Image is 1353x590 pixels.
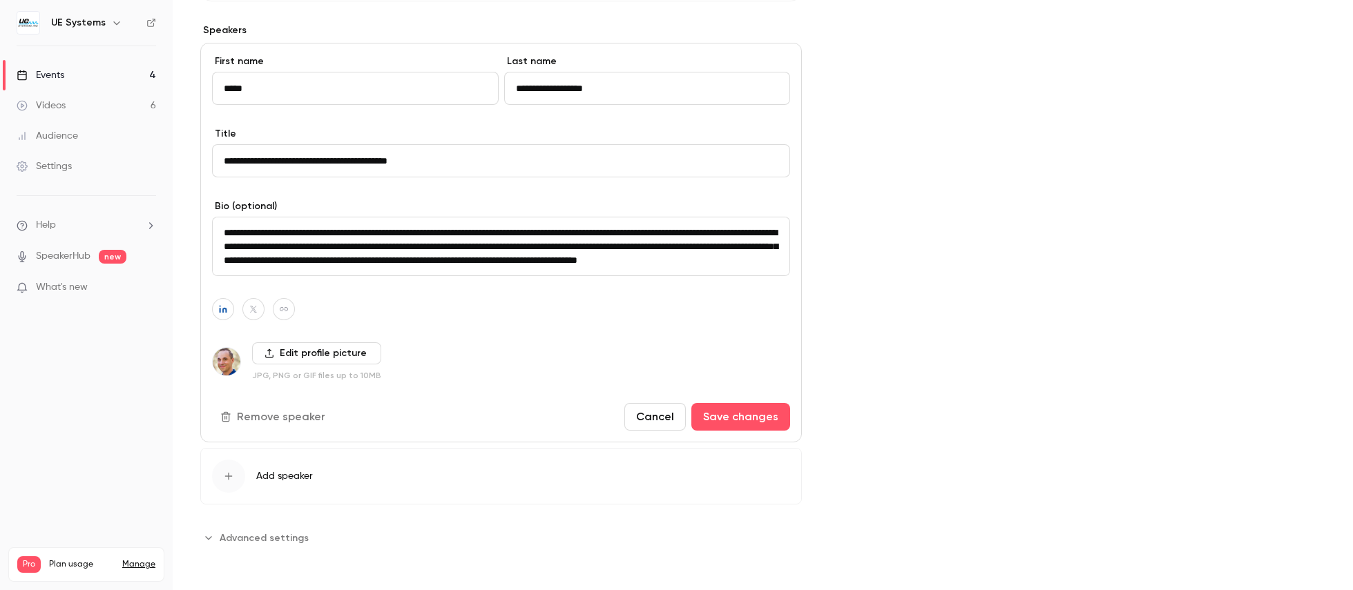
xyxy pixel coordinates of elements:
[17,556,41,573] span: Pro
[49,559,114,570] span: Plan usage
[691,403,790,431] button: Save changes
[200,448,802,504] button: Add speaker
[212,199,790,213] label: Bio (optional)
[36,280,88,295] span: What's new
[17,99,66,112] div: Videos
[122,559,155,570] a: Manage
[51,16,106,30] h6: UE Systems
[200,527,802,549] section: Advanced settings
[252,370,381,381] p: JPG, PNG or GIF files up to 10MB
[17,129,78,143] div: Audience
[504,55,791,68] label: Last name
[17,12,39,34] img: UE Systems
[140,282,156,294] iframe: Noticeable Trigger
[213,348,240,375] img: Milan Heninger, MBA, CMRP
[212,127,790,141] label: Title
[200,23,802,37] label: Speakers
[256,469,313,483] span: Add speaker
[624,403,686,431] button: Cancel
[212,55,499,68] label: First name
[36,249,90,264] a: SpeakerHub
[220,531,309,545] span: Advanced settings
[17,68,64,82] div: Events
[99,250,126,264] span: new
[17,159,72,173] div: Settings
[252,342,381,364] label: Edit profile picture
[200,527,317,549] button: Advanced settings
[36,218,56,233] span: Help
[17,218,156,233] li: help-dropdown-opener
[212,403,336,431] button: Remove speaker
